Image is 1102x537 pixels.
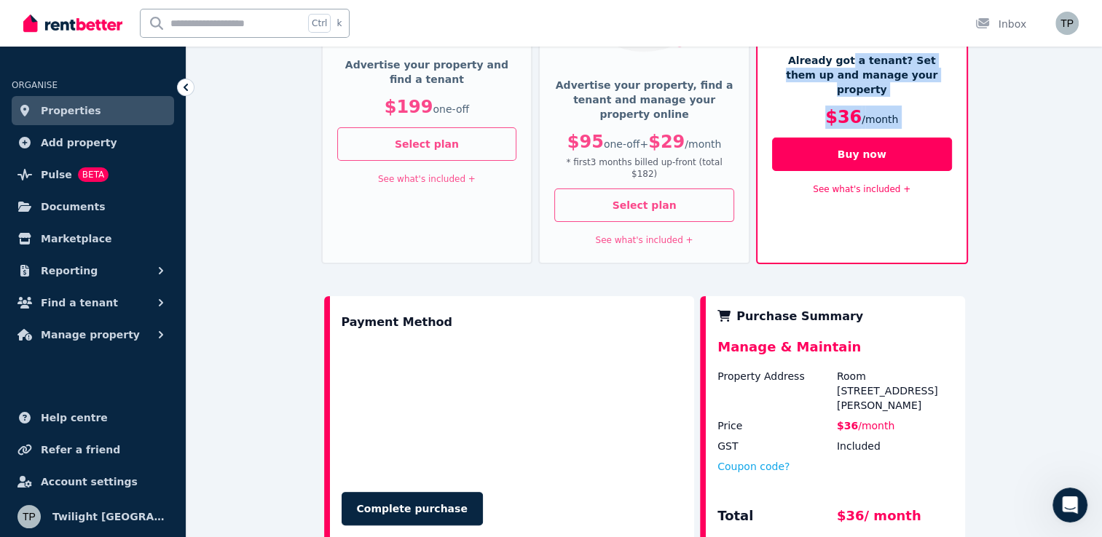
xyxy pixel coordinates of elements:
span: ORGANISE [12,80,58,90]
button: Buy now [772,138,952,171]
div: Room [STREET_ADDRESS][PERSON_NAME] [837,369,953,413]
span: Manage property [41,326,140,343]
div: The RentBetter Team • 11m ago [23,190,166,199]
div: Close [256,6,282,32]
a: Properties [12,96,174,125]
div: Hey there 👋 Welcome to RentBetter!On RentBetter, taking control and managing your property is eas... [12,84,239,187]
span: one-off [604,138,640,150]
b: What can we help you with [DATE]? [23,164,227,176]
img: Twilight Caravan Park [1055,12,1079,35]
button: Something else [171,408,272,437]
div: $36 / month [837,506,953,532]
a: Help centre [12,403,174,432]
div: The RentBetter Team says… [12,84,280,219]
div: Inbox [975,17,1026,31]
span: Add property [41,134,117,151]
span: $36 [825,107,862,127]
button: Home [228,6,256,33]
p: Advertise your property, find a tenant and manage your property online [554,78,734,122]
span: $199 [385,97,433,117]
button: I'm a landlord looking for a tenant [77,299,273,328]
button: Select plan [337,127,517,161]
span: one-off [433,103,469,115]
a: PulseBETA [12,160,174,189]
span: k [336,17,342,29]
div: Total [717,506,834,532]
button: Find a tenant [12,288,174,317]
div: Manage & Maintain [717,337,953,369]
div: Price [717,418,834,433]
h1: The RentBetter Team [71,7,192,18]
span: Documents [41,198,106,215]
span: Properties [41,102,101,119]
span: Account settings [41,473,138,490]
span: Ctrl [308,14,331,33]
a: Refer a friend [12,435,174,464]
span: Refer a friend [41,441,120,458]
button: Coupon code? [717,459,790,474]
span: / month [862,114,898,125]
span: $95 [567,132,604,152]
button: I'm a tenant [189,372,272,401]
p: The team can also help [71,18,181,33]
a: See what's included + [378,174,476,184]
img: Profile image for The RentBetter Team [42,8,65,31]
a: See what's included + [596,235,693,245]
div: Included [837,439,953,453]
button: Select plan [554,188,734,222]
span: Twilight [GEOGRAPHIC_DATA] [52,508,168,525]
span: BETA [78,167,109,182]
div: Purchase Summary [717,308,953,325]
iframe: Secure payment input frame [339,340,686,477]
span: Reporting [41,262,98,279]
span: $29 [648,132,685,152]
a: Documents [12,192,174,221]
button: I'm a landlord and already have a tenant [42,335,272,365]
button: I'm looking to sell my property [11,372,189,401]
div: Payment Method [342,308,452,337]
span: + [639,138,648,150]
p: Advertise your property and find a tenant [337,57,517,87]
span: Marketplace [41,230,111,247]
div: On RentBetter, taking control and managing your property is easier than ever before. [23,114,227,157]
img: Twilight Caravan Park [17,505,41,528]
button: go back [9,6,37,33]
span: / month [685,138,721,150]
div: GST [717,439,834,453]
span: / month [858,420,894,431]
button: Manage property [12,320,174,349]
a: Marketplace [12,224,174,253]
div: Hey there 👋 Welcome to RentBetter! [23,92,227,107]
img: RentBetter [23,12,122,34]
p: * first 3 month s billed up-front (total $182 ) [554,156,734,180]
span: $36 [837,420,858,431]
a: See what's included + [813,184,910,194]
span: Help centre [41,409,108,426]
button: Complete purchase [342,492,483,525]
p: Already got a tenant? Set them up and manage your property [772,53,952,97]
iframe: Intercom live chat [1052,488,1087,522]
button: Reporting [12,256,174,285]
span: Pulse [41,166,72,183]
a: Account settings [12,467,174,496]
span: Find a tenant [41,294,118,311]
a: Add property [12,128,174,157]
div: Property Address [717,369,834,413]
